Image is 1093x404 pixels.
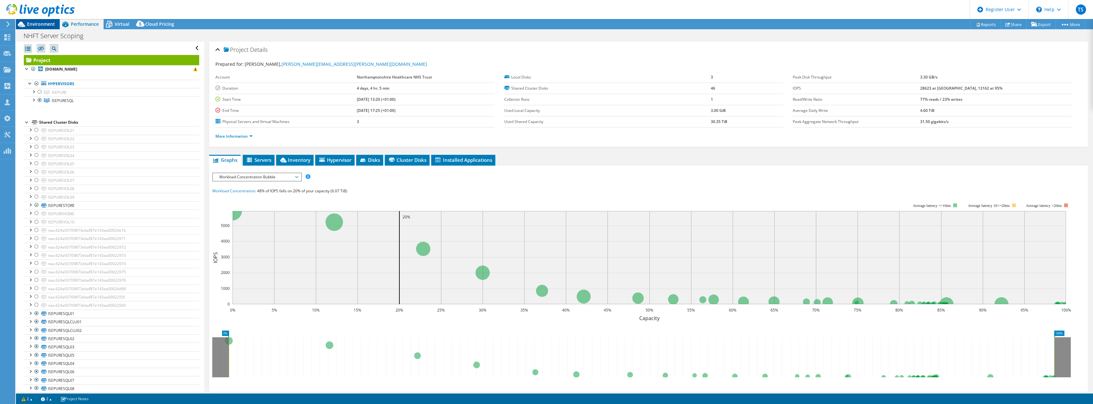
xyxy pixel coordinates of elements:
[357,97,396,102] b: [DATE] 13:20 (+01:00)
[812,307,820,313] text: 70%
[115,21,129,27] span: Virtual
[403,214,410,220] text: 20%
[221,254,230,260] text: 3000
[357,119,359,124] b: 3
[24,276,199,284] a: naa.624a93709873ebaf87e143aa00022976
[24,218,199,226] a: ISEPUREVOL10
[24,351,199,359] a: ISEPURESQL05
[145,21,174,27] span: Cloud Pricing
[854,307,861,313] text: 75%
[224,47,248,53] span: Project
[895,307,903,313] text: 80%
[354,307,361,313] text: 15%
[562,307,570,313] text: 40%
[920,119,949,124] b: 31.50 gigabits/s
[504,74,711,80] label: Local Disks
[920,97,962,102] b: 77% reads / 23% writes
[246,157,271,163] span: Servers
[24,259,199,268] a: naa.624a93709873ebaf87e143aa00022974
[979,307,987,313] text: 90%
[257,188,347,194] span: 48% of IOPS falls on 20% of your capacity (6.07 TiB)
[24,201,199,209] a: ISEPURESTORE
[24,293,199,301] a: naa.624a93709873ebaf87e143aa0002255f
[24,185,199,193] a: ISEPUREVOL08
[920,108,934,113] b: 4.60 TiB
[24,368,199,376] a: ISEPURESQL06
[24,80,199,88] a: Hypervisors
[920,86,1002,91] b: 28623 at [GEOGRAPHIC_DATA], 13162 at 95%
[604,307,611,313] text: 45%
[437,307,445,313] text: 25%
[793,74,920,80] label: Peak Disk Throughput
[1036,7,1042,12] svg: \n
[1021,307,1028,313] text: 95%
[24,334,199,343] a: ISEPURESQL02
[646,307,653,313] text: 50%
[227,301,230,307] text: 0
[520,307,528,313] text: 35%
[245,61,427,67] span: [PERSON_NAME],
[968,203,1010,208] tspan: Average latency 10<=20ms
[230,307,235,313] text: 0%
[1076,4,1086,15] span: TS
[1061,307,1071,313] text: 100%
[24,376,199,384] a: ISEPURESQL07
[215,134,253,139] a: More Information
[212,188,256,194] span: Workload Concentration:
[24,243,199,251] a: naa.624a93709873ebaf87e143aa00022972
[357,108,396,113] b: [DATE] 17:25 (+01:00)
[279,157,310,163] span: Inventory
[1001,19,1027,29] a: Share
[24,301,199,309] a: naa.624a93709873ebaf87e143aa00022560
[39,119,199,126] div: Shared Cluster Disks
[24,209,199,218] a: ISEPUREHOME
[24,284,199,293] a: naa.624a93709873ebaf87e143aa00024d98
[221,238,230,244] text: 4000
[24,135,199,143] a: ISEPUREVOL02
[24,310,199,318] a: ISEPURESQL01
[45,66,77,72] b: [DOMAIN_NAME]
[24,55,199,65] a: Project
[793,119,920,125] label: Peak Aggregate Network Throughput
[24,326,199,334] a: ISEPURESQLCLU02
[52,98,74,103] span: ISEPURESQL
[687,307,695,313] text: 55%
[711,97,713,102] b: 1
[21,32,93,39] h1: NHFT Server Scoping
[1056,19,1085,29] a: More
[24,268,199,276] a: naa.624a93709873ebaf87e143aa00022975
[793,85,920,92] label: IOPS
[212,252,219,263] text: IOPS
[711,86,715,91] b: 46
[729,307,737,313] text: 60%
[504,85,711,92] label: Shared Cluster Disks
[970,19,1001,29] a: Reports
[215,85,357,92] label: Duration
[215,107,357,114] label: End Time
[388,157,426,163] span: Cluster Disks
[396,307,403,313] text: 20%
[216,173,298,181] span: Workload Concentration Bubble
[793,107,920,114] label: Average Daily Write
[504,119,711,125] label: Used Shared Capacity
[793,96,920,103] label: Read/Write Ratio
[24,88,199,96] a: ISEPURE
[24,151,199,160] a: ISEPUREVOL04
[17,395,37,403] a: 2
[24,126,199,134] a: ISEPUREVOL01
[920,74,938,80] b: 3.30 GB/s
[212,157,237,163] span: Graphs
[52,90,67,95] span: ISEPURE
[24,193,199,201] a: ISEPUREVOL09
[24,176,199,185] a: ISEPUREVOL07
[1026,203,1062,208] text: Average latency >20ms
[359,157,380,163] span: Disks
[24,226,199,235] a: naa.624a93709873ebaf87e143aa00024e1b
[357,86,390,91] b: 4 days, 4 hr, 5 min
[24,318,199,326] a: ISEPURESQLCLU01
[24,359,199,368] a: ISEPURESQL04
[357,74,432,80] b: Northamptonshire Healthcare NHS Trust
[711,108,726,113] b: 3.00 GiB
[24,168,199,176] a: ISEPUREVOL06
[639,315,660,322] text: Capacity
